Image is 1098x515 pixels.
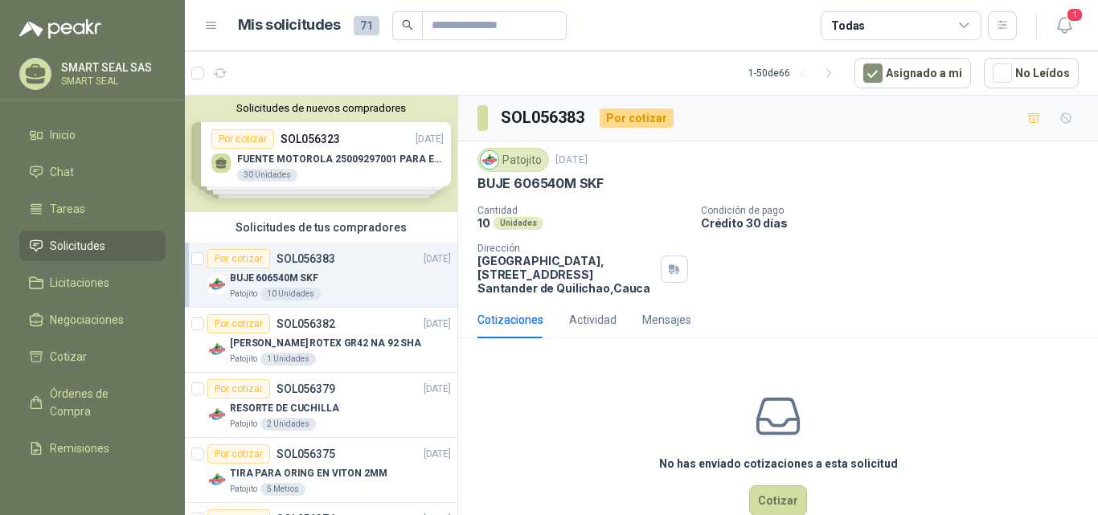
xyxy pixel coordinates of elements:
[50,348,87,366] span: Cotizar
[207,340,227,359] img: Company Logo
[207,275,227,294] img: Company Logo
[230,336,421,351] p: [PERSON_NAME] ROTEX GR42 NA 92 SHA
[185,373,457,438] a: Por cotizarSOL056379[DATE] Company LogoRESORTE DE CUCHILLAPatojito2 Unidades
[277,253,335,264] p: SOL056383
[207,405,227,424] img: Company Logo
[260,288,321,300] div: 10 Unidades
[230,466,387,481] p: TIRA PARA ORING EN VITON 2MM
[1050,11,1079,40] button: 1
[659,455,898,472] h3: No has enviado cotizaciones a esta solicitud
[477,254,654,295] p: [GEOGRAPHIC_DATA], [STREET_ADDRESS] Santander de Quilichao , Cauca
[642,311,691,329] div: Mensajes
[185,212,457,243] div: Solicitudes de tus compradores
[207,314,270,333] div: Por cotizar
[748,60,842,86] div: 1 - 50 de 66
[185,438,457,503] a: Por cotizarSOL056375[DATE] Company LogoTIRA PARA ORING EN VITON 2MMPatojito5 Metros
[477,148,549,172] div: Patojito
[50,439,109,457] span: Remisiones
[19,19,101,39] img: Logo peakr
[701,205,1092,216] p: Condición de pago
[477,243,654,254] p: Dirección
[260,353,316,366] div: 1 Unidades
[19,341,166,372] a: Cotizar
[984,58,1079,88] button: No Leídos
[50,274,109,292] span: Licitaciones
[260,483,305,496] div: 5 Metros
[19,378,166,427] a: Órdenes de Compra
[277,318,335,329] p: SOL056382
[477,205,688,216] p: Cantidad
[230,353,257,366] p: Patojito
[19,231,166,261] a: Solicitudes
[230,483,257,496] p: Patojito
[569,311,617,329] div: Actividad
[402,19,413,31] span: search
[207,249,270,268] div: Por cotizar
[424,251,451,267] p: [DATE]
[19,268,166,298] a: Licitaciones
[501,105,587,130] h3: SOL056383
[477,216,490,230] p: 10
[19,305,166,335] a: Negociaciones
[50,311,124,329] span: Negociaciones
[481,151,498,169] img: Company Logo
[19,194,166,224] a: Tareas
[191,102,451,114] button: Solicitudes de nuevos compradores
[61,62,162,73] p: SMART SEAL SAS
[494,217,543,230] div: Unidades
[831,17,865,35] div: Todas
[424,382,451,397] p: [DATE]
[19,157,166,187] a: Chat
[207,444,270,464] div: Por cotizar
[260,418,316,431] div: 2 Unidades
[701,216,1092,230] p: Crédito 30 días
[230,288,257,300] p: Patojito
[555,153,588,168] p: [DATE]
[230,401,339,416] p: RESORTE DE CUCHILLA
[1066,7,1084,22] span: 1
[207,379,270,399] div: Por cotizar
[477,311,543,329] div: Cotizaciones
[19,120,166,150] a: Inicio
[50,163,74,181] span: Chat
[424,317,451,332] p: [DATE]
[277,383,335,394] p: SOL056379
[185,308,457,373] a: Por cotizarSOL056382[DATE] Company Logo[PERSON_NAME] ROTEX GR42 NA 92 SHAPatojito1 Unidades
[238,14,341,37] h1: Mis solicitudes
[477,175,604,192] p: BUJE 606540M SKF
[230,271,318,286] p: BUJE 606540M SKF
[50,237,105,255] span: Solicitudes
[185,96,457,212] div: Solicitudes de nuevos compradoresPor cotizarSOL056323[DATE] FUENTE MOTOROLA 25009297001 PARA EP45...
[19,433,166,464] a: Remisiones
[424,447,451,462] p: [DATE]
[50,385,150,420] span: Órdenes de Compra
[230,418,257,431] p: Patojito
[207,470,227,489] img: Company Logo
[600,108,674,128] div: Por cotizar
[50,126,76,144] span: Inicio
[277,448,335,460] p: SOL056375
[61,76,162,86] p: SMART SEAL
[854,58,971,88] button: Asignado a mi
[50,200,85,218] span: Tareas
[185,243,457,308] a: Por cotizarSOL056383[DATE] Company LogoBUJE 606540M SKFPatojito10 Unidades
[19,470,166,501] a: Configuración
[354,16,379,35] span: 71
